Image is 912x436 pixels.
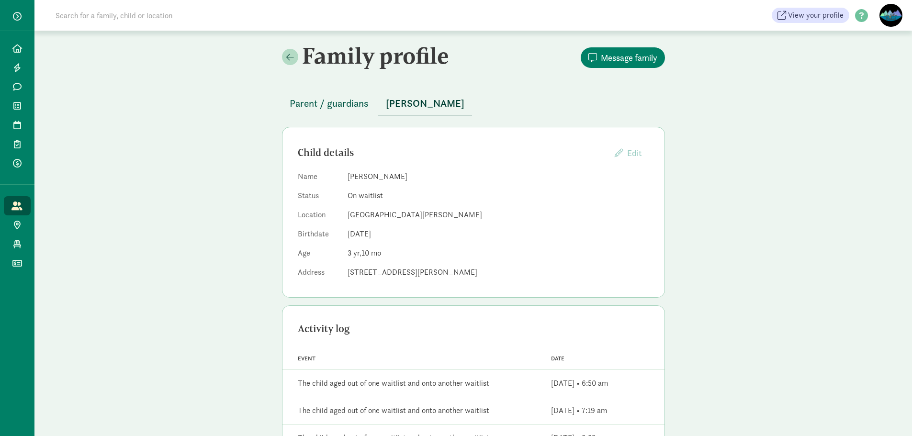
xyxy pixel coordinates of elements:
dt: Location [298,209,340,224]
span: 3 [348,248,361,258]
iframe: Chat Widget [864,390,912,436]
span: Event [298,355,315,362]
a: [PERSON_NAME] [378,98,472,109]
span: [PERSON_NAME] [386,96,464,111]
div: Child details [298,145,607,160]
dd: [GEOGRAPHIC_DATA][PERSON_NAME] [348,209,649,221]
div: Activity log [298,321,649,336]
button: Edit [607,143,649,163]
input: Search for a family, child or location [50,6,318,25]
dt: Status [298,190,340,205]
a: View your profile [772,8,849,23]
dt: Name [298,171,340,186]
dd: On waitlist [348,190,649,201]
div: [DATE] • 6:50 am [551,378,608,389]
button: [PERSON_NAME] [378,92,472,115]
span: Edit [627,147,642,158]
div: The child aged out of one waitlist and onto another waitlist [298,378,489,389]
dd: [PERSON_NAME] [348,171,649,182]
span: [DATE] [348,229,371,239]
dt: Birthdate [298,228,340,244]
div: [DATE] • 7:19 am [551,405,607,416]
span: Date [551,355,564,362]
dt: Age [298,247,340,263]
button: Message family [581,47,665,68]
div: The child aged out of one waitlist and onto another waitlist [298,405,489,416]
span: 10 [361,248,381,258]
span: View your profile [788,10,844,21]
h2: Family profile [282,42,472,69]
dt: Address [298,267,340,282]
span: Parent / guardians [290,96,369,111]
a: Parent / guardians [282,98,376,109]
span: Message family [601,51,657,64]
dd: [STREET_ADDRESS][PERSON_NAME] [348,267,649,278]
button: Parent / guardians [282,92,376,115]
